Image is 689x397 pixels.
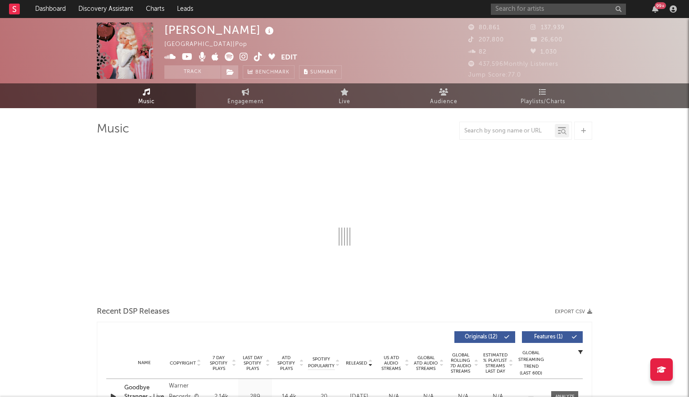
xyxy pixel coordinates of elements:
span: 207,800 [468,37,504,43]
span: Recent DSP Releases [97,306,170,317]
span: Audience [430,96,458,107]
button: Export CSV [555,309,592,315]
span: 26,600 [530,37,562,43]
input: Search by song name or URL [460,128,555,135]
span: Features ( 1 ) [528,334,569,340]
span: Music [138,96,155,107]
div: 99 + [655,2,666,9]
span: Live [339,96,350,107]
div: Name [124,360,164,366]
span: Originals ( 12 ) [460,334,502,340]
div: Global Streaming Trend (Last 60D) [517,350,544,377]
button: 99+ [652,5,658,13]
button: Originals(12) [454,331,515,343]
span: Estimated % Playlist Streams Last Day [483,352,508,374]
a: Benchmark [243,65,295,79]
button: Edit [281,52,297,64]
span: 1,030 [530,49,557,55]
a: Audience [394,83,493,108]
span: Spotify Popularity [308,356,335,370]
span: US ATD Audio Streams [379,355,403,371]
button: Track [164,65,221,79]
span: Last Day Spotify Plays [240,355,264,371]
span: Global Rolling 7D Audio Streams [448,352,473,374]
button: Summary [299,65,342,79]
button: Features(1) [522,331,583,343]
input: Search for artists [491,4,626,15]
span: Global ATD Audio Streams [413,355,438,371]
span: Released [346,360,367,366]
a: Music [97,83,196,108]
div: [GEOGRAPHIC_DATA] | Pop [164,39,258,50]
a: Playlists/Charts [493,83,592,108]
span: 82 [468,49,486,55]
span: Copyright [170,360,196,366]
span: Summary [310,70,337,75]
span: 137,939 [530,25,565,31]
span: 437,596 Monthly Listeners [468,61,558,67]
span: Engagement [227,96,263,107]
a: Live [295,83,394,108]
span: Jump Score: 77.0 [468,72,521,78]
div: [PERSON_NAME] [164,23,276,37]
a: Engagement [196,83,295,108]
span: Playlists/Charts [521,96,565,107]
span: ATD Spotify Plays [274,355,298,371]
span: 7 Day Spotify Plays [207,355,231,371]
span: Benchmark [255,67,290,78]
span: 80,861 [468,25,500,31]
